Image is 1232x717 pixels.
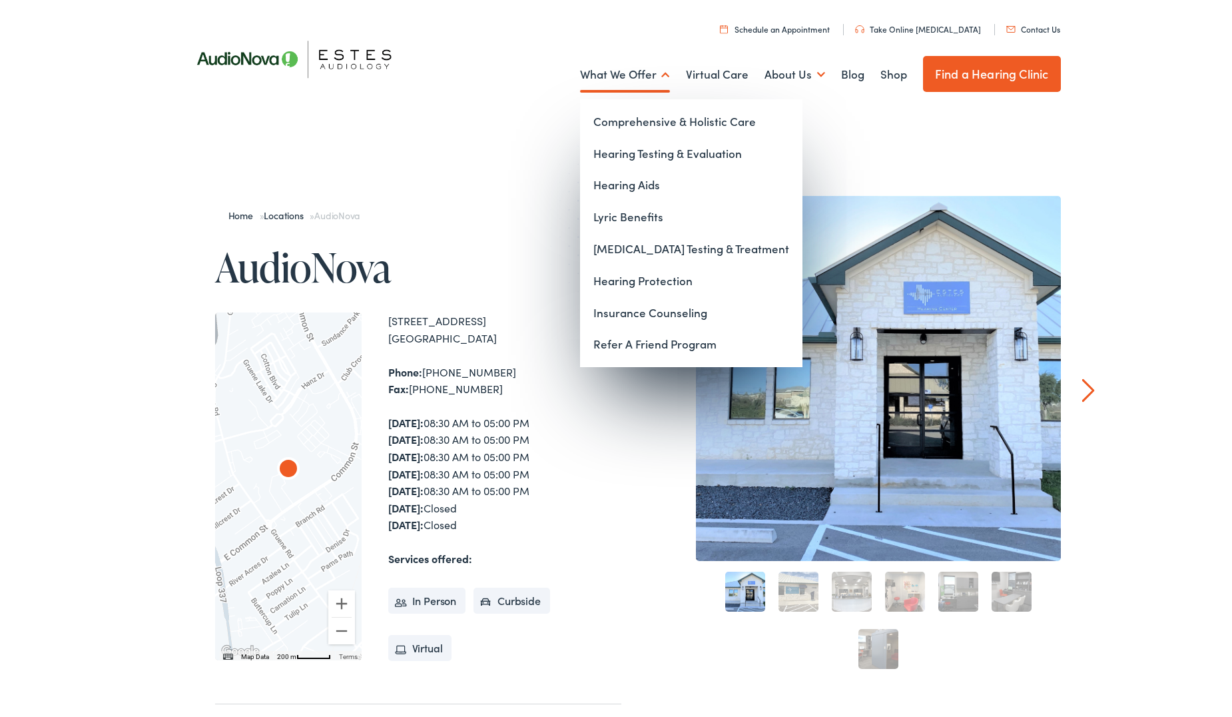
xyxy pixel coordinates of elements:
a: 1 [725,569,765,609]
a: Take Online [MEDICAL_DATA] [855,21,981,32]
a: About Us [765,47,825,97]
strong: [DATE]: [388,412,424,427]
a: What We Offer [580,47,670,97]
a: Find a Hearing Clinic [923,53,1061,89]
img: utility icon [1006,23,1016,30]
a: 2 [778,569,818,609]
a: Open this area in Google Maps (opens a new window) [218,640,262,658]
a: Schedule an Appointment [720,21,830,32]
a: Next [1081,376,1094,400]
span: 200 m [277,650,296,658]
a: Blog [841,47,864,97]
a: 7 [858,626,898,666]
button: Map Data [241,650,269,659]
img: Google [218,640,262,658]
button: Zoom out [328,615,355,642]
li: In Person [388,585,466,612]
a: Refer A Friend Program [580,326,802,358]
strong: [DATE]: [388,429,424,444]
li: Virtual [388,632,452,659]
strong: Services offered: [388,548,472,563]
strong: [DATE]: [388,498,424,512]
div: 08:30 AM to 05:00 PM 08:30 AM to 05:00 PM 08:30 AM to 05:00 PM 08:30 AM to 05:00 PM 08:30 AM to 0... [388,412,621,531]
strong: Phone: [388,362,422,376]
button: Zoom in [328,588,355,614]
a: [MEDICAL_DATA] Testing & Treatment [580,231,802,263]
a: Contact Us [1006,21,1060,32]
div: [STREET_ADDRESS] [GEOGRAPHIC_DATA] [388,310,621,344]
span: » » [228,206,360,219]
img: utility icon [720,22,728,31]
a: Lyric Benefits [580,199,802,231]
a: 5 [938,569,978,609]
strong: [DATE]: [388,514,424,529]
img: utility icon [855,23,864,31]
a: Home [228,206,260,219]
a: Shop [880,47,907,97]
a: 4 [885,569,925,609]
a: Locations [264,206,310,219]
div: [PHONE_NUMBER] [PHONE_NUMBER] [388,361,621,395]
li: Curbside [473,585,550,612]
a: Comprehensive & Holistic Care [580,103,802,135]
a: Terms (opens in new tab) [339,650,358,658]
a: 3 [832,569,872,609]
strong: [DATE]: [388,446,424,461]
strong: [DATE]: [388,464,424,478]
div: AudioNova [267,446,310,489]
a: Virtual Care [686,47,749,97]
a: 6 [992,569,1032,609]
h1: AudioNova [215,243,621,287]
button: Keyboard shortcuts [223,650,232,659]
a: Hearing Protection [580,263,802,295]
strong: Fax: [388,378,409,393]
strong: [DATE]: [388,480,424,495]
button: Map Scale: 200 m per 48 pixels [273,648,335,658]
a: Insurance Counseling [580,295,802,327]
span: AudioNova [314,206,360,219]
a: Hearing Aids [580,167,802,199]
a: Hearing Testing & Evaluation [580,135,802,167]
